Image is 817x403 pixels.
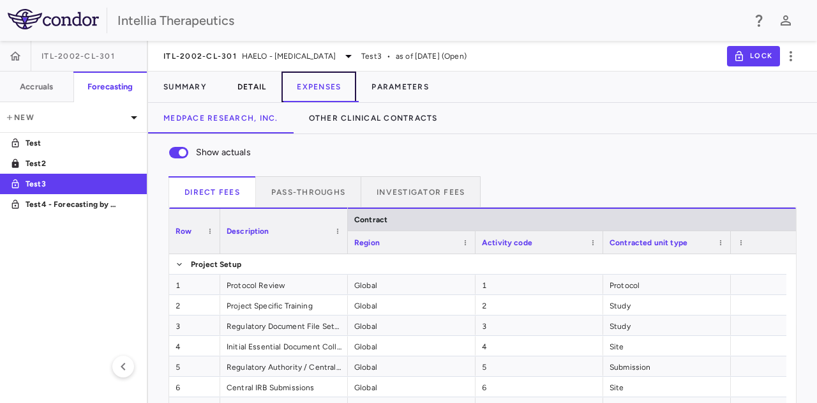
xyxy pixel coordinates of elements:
[361,50,382,62] span: Test3
[220,356,348,376] div: Regulatory Authority / Central EC Submissions
[482,238,532,247] span: Activity code
[603,316,731,335] div: Study
[348,275,476,294] div: Global
[603,336,731,356] div: Site
[169,336,220,356] div: 4
[476,316,603,335] div: 3
[220,336,348,356] div: Initial Essential Document Collection
[603,295,731,315] div: Study
[191,254,241,275] span: Project Setup
[387,50,391,62] span: •
[354,215,387,224] span: Contract
[348,356,476,376] div: Global
[169,377,220,397] div: 6
[26,199,120,210] p: Test4 - Forecasting by Cohort & Visit Cost
[348,336,476,356] div: Global
[8,9,99,29] img: logo-full-BYUhSk78.svg
[603,356,731,376] div: Submission
[294,103,453,133] button: Other Clinical Contracts
[87,81,133,93] h6: Forecasting
[476,295,603,315] div: 2
[26,137,120,149] p: Test
[476,377,603,397] div: 6
[348,316,476,335] div: Global
[476,356,603,376] div: 5
[148,72,222,102] button: Summary
[603,377,731,397] div: Site
[603,275,731,294] div: Protocol
[222,72,282,102] button: Detail
[163,51,237,61] span: ITL-2002-CL-301
[161,139,251,166] label: Show actuals
[41,51,115,61] span: ITL-2002-CL-301
[169,316,220,335] div: 3
[227,227,269,236] span: Description
[5,112,126,123] p: New
[256,176,361,207] button: Pass-throughs
[610,238,687,247] span: Contracted unit type
[348,377,476,397] div: Global
[220,275,348,294] div: Protocol Review
[20,81,53,93] h6: Accruals
[476,275,603,294] div: 1
[242,50,336,62] span: HAELO - [MEDICAL_DATA]
[348,295,476,315] div: Global
[281,72,356,102] button: Expenses
[169,356,220,376] div: 5
[220,377,348,397] div: Central IRB Submissions
[396,50,467,62] span: as of [DATE] (Open)
[220,295,348,315] div: Project Specific Training
[169,295,220,315] div: 2
[361,176,481,207] button: Investigator Fees
[169,275,220,294] div: 1
[354,238,380,247] span: Region
[117,11,743,30] div: Intellia Therapeutics
[476,336,603,356] div: 4
[220,316,348,335] div: Regulatory Document File Setup
[176,227,191,236] span: Row
[727,46,780,66] button: Lock
[26,178,120,190] p: Test3
[26,158,120,169] p: Test2
[169,176,256,207] button: Direct Fees
[196,146,251,160] span: Show actuals
[356,72,444,102] button: Parameters
[148,103,294,133] button: Medpace Research, Inc.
